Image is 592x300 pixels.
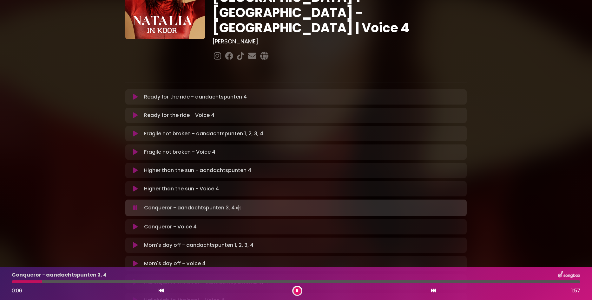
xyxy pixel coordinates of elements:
p: Conqueror - aandachtspunten 3, 4 [12,271,107,279]
img: songbox-logo-white.png [558,271,580,279]
p: Ready for the ride - Voice 4 [144,112,214,119]
h3: [PERSON_NAME] [213,38,467,45]
p: Conqueror - Voice 4 [144,223,197,231]
p: Fragile not broken - aandachtspunten 1, 2, 3, 4 [144,130,263,137]
p: Mom's day off - Voice 4 [144,260,206,267]
p: Conqueror - aandachtspunten 3, 4 [144,203,244,212]
p: Higher than the sun - Voice 4 [144,185,219,193]
span: 0:06 [12,287,22,294]
img: waveform4.gif [235,203,244,212]
span: 1:57 [571,287,580,295]
p: Ready for the ride - aandachtspunten 4 [144,93,247,101]
p: Fragile not broken - Voice 4 [144,148,215,156]
p: Mom's day off - aandachtspunten 1, 2, 3, 4 [144,241,253,249]
p: Higher than the sun - aandachtspunten 4 [144,167,251,174]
